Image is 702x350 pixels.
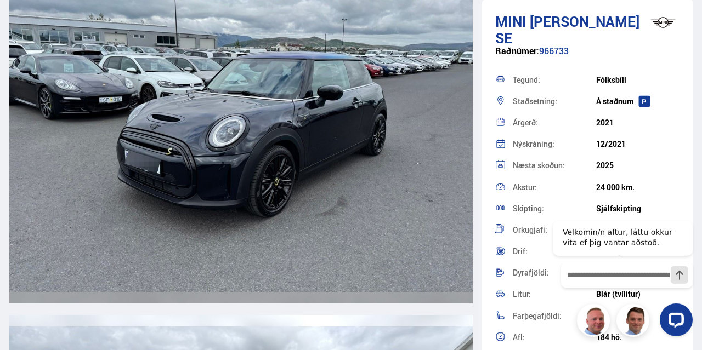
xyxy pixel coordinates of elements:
[513,76,596,84] div: Tegund:
[641,5,685,39] img: brand logo
[513,183,596,191] div: Akstur:
[513,248,596,255] div: Drif:
[596,97,680,106] div: Á staðnum
[495,12,526,31] span: Mini
[513,162,596,169] div: Næsta skoðun:
[513,334,596,341] div: Afl:
[596,140,680,148] div: 12/2021
[513,226,596,234] div: Orkugjafi:
[596,118,680,127] div: 2021
[513,205,596,213] div: Skipting:
[596,183,680,192] div: 24 000 km.
[513,119,596,127] div: Árgerð:
[513,290,596,298] div: Litur:
[495,46,680,67] div: 966733
[513,312,596,320] div: Farþegafjöldi:
[513,140,596,148] div: Nýskráning:
[596,161,680,170] div: 2025
[544,201,697,345] iframe: LiveChat chat widget
[495,12,639,48] span: [PERSON_NAME] SE
[513,269,596,277] div: Dyrafjöldi:
[495,45,539,57] span: Raðnúmer:
[596,76,680,84] div: Fólksbíll
[513,97,596,105] div: Staðsetning:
